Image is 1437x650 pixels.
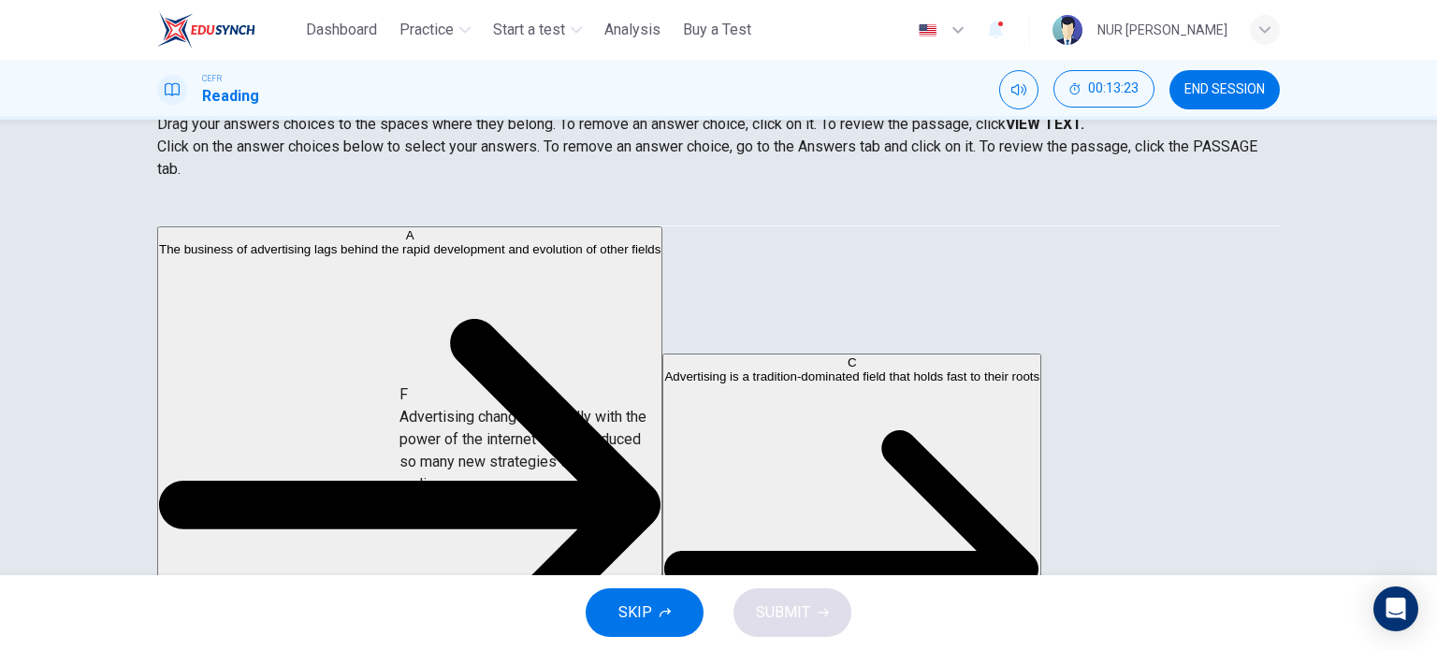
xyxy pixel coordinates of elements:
[618,599,652,626] span: SKIP
[675,13,759,47] button: Buy a Test
[683,19,751,41] span: Buy a Test
[597,13,668,47] button: Analysis
[157,181,1280,225] div: Choose test type tabs
[157,11,298,49] a: ELTC logo
[493,19,565,41] span: Start a test
[1088,81,1139,96] span: 00:13:23
[1053,70,1154,109] div: Hide
[202,72,222,85] span: CEFR
[586,588,704,637] button: SKIP
[486,13,589,47] button: Start a test
[1052,15,1082,45] img: Profile picture
[159,228,660,242] div: A
[157,113,1280,136] p: Drag your answers choices to the spaces where they belong. To remove an answer choice, click on i...
[392,13,478,47] button: Practice
[1373,586,1418,631] div: Open Intercom Messenger
[1053,70,1154,108] button: 00:13:23
[1169,70,1280,109] button: END SESSION
[999,70,1038,109] div: Mute
[604,19,660,41] span: Analysis
[399,19,454,41] span: Practice
[298,13,385,47] button: Dashboard
[1097,19,1227,41] div: NUR [PERSON_NAME]
[159,242,660,256] span: The business of advertising lags behind the rapid development and evolution of other fields
[916,23,939,37] img: en
[1006,115,1084,133] strong: VIEW TEXT.
[157,11,255,49] img: ELTC logo
[202,85,259,108] h1: Reading
[1184,82,1265,97] span: END SESSION
[306,19,377,41] span: Dashboard
[664,354,1039,368] div: C
[664,368,1039,383] span: Advertising is a tradition-dominated field that holds fast to their roots
[157,136,1280,181] p: Click on the answer choices below to select your answers. To remove an answer choice, go to the A...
